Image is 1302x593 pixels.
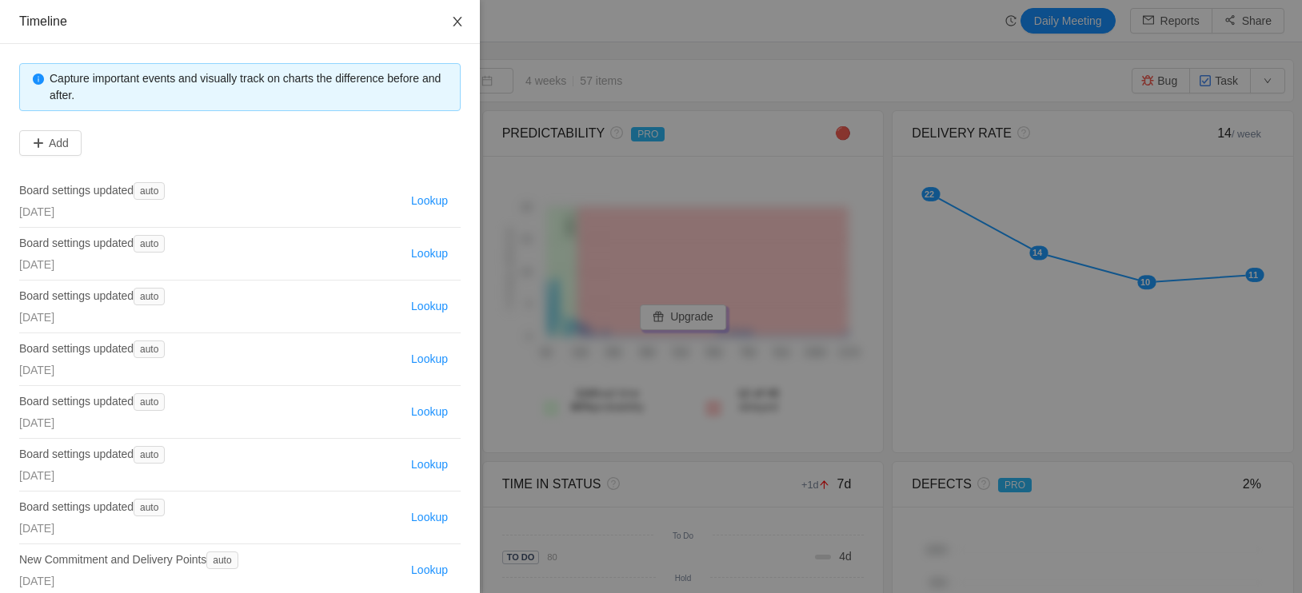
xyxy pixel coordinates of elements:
[19,13,461,30] div: Timeline
[50,72,441,101] span: Capture important events and visually track on charts the difference before and after.
[19,572,366,590] div: [DATE]
[134,182,165,200] span: auto
[19,184,134,197] span: Board settings updated
[134,288,165,305] span: auto
[405,456,454,475] button: Lookup
[19,256,366,273] div: [DATE]
[134,235,165,253] span: auto
[405,192,454,211] button: Lookup
[19,553,206,566] span: New Commitment and Delivery Points
[19,519,366,537] div: [DATE]
[405,561,454,580] button: Lookup
[451,15,464,28] i: icon: close
[19,130,82,156] button: Add
[206,551,238,569] span: auto
[19,500,134,513] span: Board settings updated
[19,395,134,408] span: Board settings updated
[19,308,366,326] div: [DATE]
[405,403,454,422] button: Lookup
[19,361,366,379] div: [DATE]
[19,289,134,302] span: Board settings updated
[405,508,454,527] button: Lookup
[134,340,165,358] span: auto
[134,393,165,411] span: auto
[134,446,165,464] span: auto
[405,297,454,316] button: Lookup
[19,467,366,484] div: [DATE]
[19,237,134,249] span: Board settings updated
[19,203,366,221] div: [DATE]
[19,414,366,432] div: [DATE]
[405,245,454,264] button: Lookup
[19,448,134,460] span: Board settings updated
[134,499,165,516] span: auto
[405,350,454,369] button: Lookup
[33,74,44,85] i: icon: info-circle
[19,342,134,355] span: Board settings updated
